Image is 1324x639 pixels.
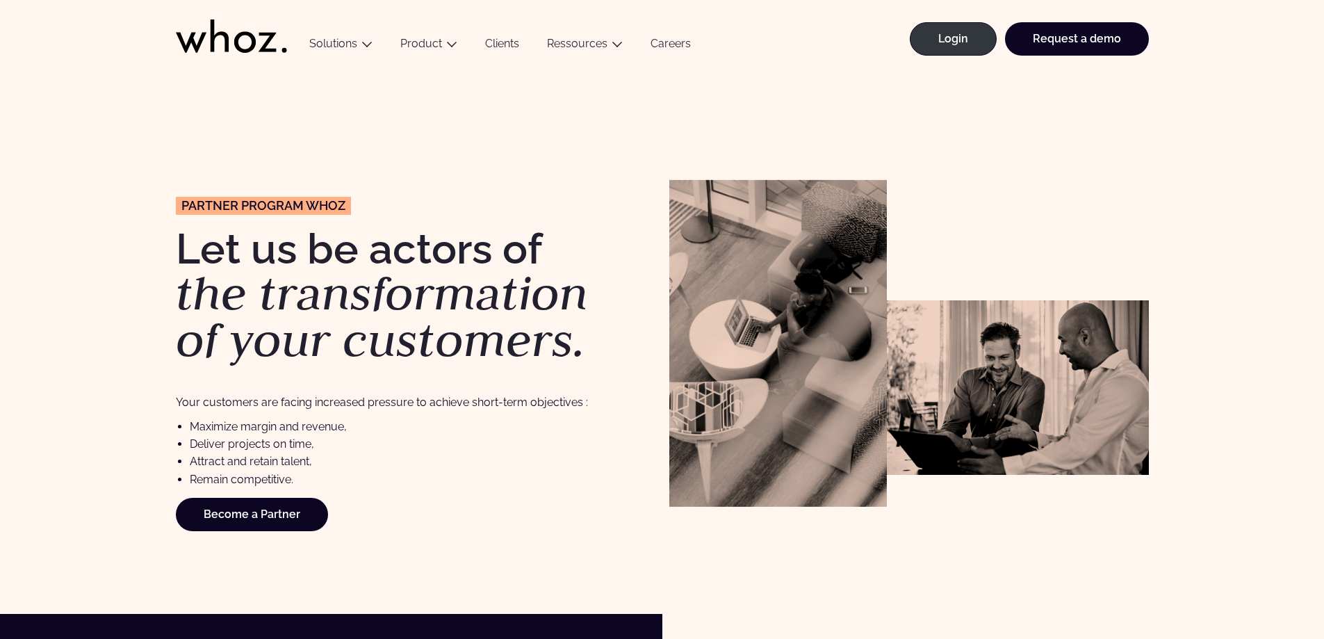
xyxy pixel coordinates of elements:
[910,22,997,56] a: Login
[190,418,655,435] li: Maximize margin and revenue,
[176,394,607,411] p: Your customers are facing increased pressure to achieve short-term objectives :
[176,262,588,371] em: the transformation of your customers.
[386,37,471,56] button: Product
[295,37,386,56] button: Solutions
[190,435,655,453] li: Deliver projects on time,
[176,228,655,364] h1: Let us be actors of
[547,37,607,50] a: Ressources
[637,37,705,56] a: Careers
[400,37,442,50] a: Product
[190,453,655,470] li: Attract and retain talent,
[533,37,637,56] button: Ressources
[181,200,345,212] span: partner program Whoz
[176,498,328,531] a: Become a Partner
[190,471,655,488] li: Remain competitive.
[471,37,533,56] a: Clients
[1005,22,1149,56] a: Request a demo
